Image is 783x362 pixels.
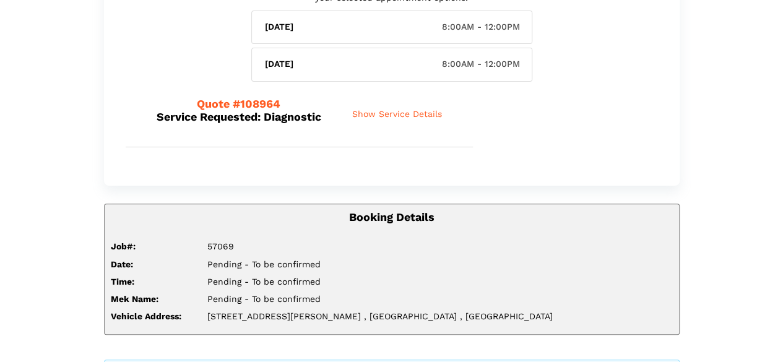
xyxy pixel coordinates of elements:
span: [STREET_ADDRESS][PERSON_NAME] [207,311,361,321]
h5: Service Requested: Diagnostic [157,97,352,123]
span: 8:00AM - 12:00PM [442,22,520,32]
span: , [GEOGRAPHIC_DATA] [364,311,457,321]
span: 8:00AM - 12:00PM [442,59,520,69]
div: 57069 [198,241,682,252]
h6: [DATE] [265,22,293,32]
strong: Job#: [111,241,136,251]
span: Quote #108964 [197,97,280,110]
div: Pending - To be confirmed [198,276,682,287]
strong: Date: [111,259,133,269]
strong: Time: [111,277,134,287]
h5: Booking Details [111,210,673,223]
strong: Vehicle Address: [111,311,181,321]
span: Show Service Details [352,109,442,119]
h6: [DATE] [265,59,293,69]
div: Pending - To be confirmed [198,293,682,304]
strong: Mek Name: [111,294,158,304]
div: Pending - To be confirmed [198,259,682,270]
span: , [GEOGRAPHIC_DATA] [460,311,553,321]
